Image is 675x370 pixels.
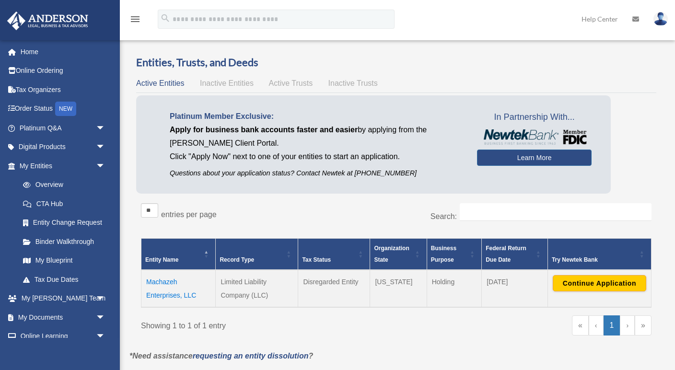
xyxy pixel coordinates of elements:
[302,256,331,263] span: Tax Status
[129,352,313,360] em: *Need assistance ?
[328,79,378,87] span: Inactive Trusts
[370,270,427,307] td: [US_STATE]
[7,327,120,346] a: Online Learningarrow_drop_down
[129,13,141,25] i: menu
[553,275,646,291] button: Continue Application
[552,254,637,266] div: Try Newtek Bank
[141,270,216,307] td: Machazeh Enterprises, LLC
[96,156,115,176] span: arrow_drop_down
[374,245,409,263] span: Organization State
[370,239,427,270] th: Organization State: Activate to sort
[477,150,592,166] a: Learn More
[589,315,604,335] a: Previous
[7,138,120,157] a: Digital Productsarrow_drop_down
[145,256,178,263] span: Entity Name
[635,315,652,335] a: Last
[136,79,184,87] span: Active Entities
[547,239,651,270] th: Try Newtek Bank : Activate to sort
[96,308,115,327] span: arrow_drop_down
[96,138,115,157] span: arrow_drop_down
[141,239,216,270] th: Entity Name: Activate to invert sorting
[7,308,120,327] a: My Documentsarrow_drop_down
[13,251,115,270] a: My Blueprint
[7,118,120,138] a: Platinum Q&Aarrow_drop_down
[170,150,463,163] p: Click "Apply Now" next to one of your entities to start an application.
[7,289,120,308] a: My [PERSON_NAME] Teamarrow_drop_down
[7,80,120,99] a: Tax Organizers
[160,13,171,23] i: search
[141,315,389,333] div: Showing 1 to 1 of 1 entry
[216,239,298,270] th: Record Type: Activate to sort
[572,315,589,335] a: First
[13,194,115,213] a: CTA Hub
[136,55,656,70] h3: Entities, Trusts, and Deeds
[55,102,76,116] div: NEW
[96,118,115,138] span: arrow_drop_down
[220,256,254,263] span: Record Type
[604,315,620,335] a: 1
[431,245,456,263] span: Business Purpose
[170,123,463,150] p: by applying from the [PERSON_NAME] Client Portal.
[7,99,120,119] a: Order StatusNEW
[193,352,309,360] a: requesting an entity dissolution
[427,270,481,307] td: Holding
[427,239,481,270] th: Business Purpose: Activate to sort
[13,175,110,195] a: Overview
[298,239,370,270] th: Tax Status: Activate to sort
[170,126,358,134] span: Apply for business bank accounts faster and easier
[482,239,548,270] th: Federal Return Due Date: Activate to sort
[482,270,548,307] td: [DATE]
[96,289,115,309] span: arrow_drop_down
[269,79,313,87] span: Active Trusts
[482,129,587,145] img: NewtekBankLogoSM.png
[7,42,120,61] a: Home
[216,270,298,307] td: Limited Liability Company (LLC)
[477,110,592,125] span: In Partnership With...
[653,12,668,26] img: User Pic
[7,156,115,175] a: My Entitiesarrow_drop_down
[486,245,526,263] span: Federal Return Due Date
[13,232,115,251] a: Binder Walkthrough
[13,213,115,232] a: Entity Change Request
[170,110,463,123] p: Platinum Member Exclusive:
[298,270,370,307] td: Disregarded Entity
[13,270,115,289] a: Tax Due Dates
[4,12,91,30] img: Anderson Advisors Platinum Portal
[129,17,141,25] a: menu
[620,315,635,335] a: Next
[7,61,120,81] a: Online Ordering
[96,327,115,347] span: arrow_drop_down
[161,210,217,219] label: entries per page
[170,167,463,179] p: Questions about your application status? Contact Newtek at [PHONE_NUMBER]
[200,79,254,87] span: Inactive Entities
[431,212,457,220] label: Search:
